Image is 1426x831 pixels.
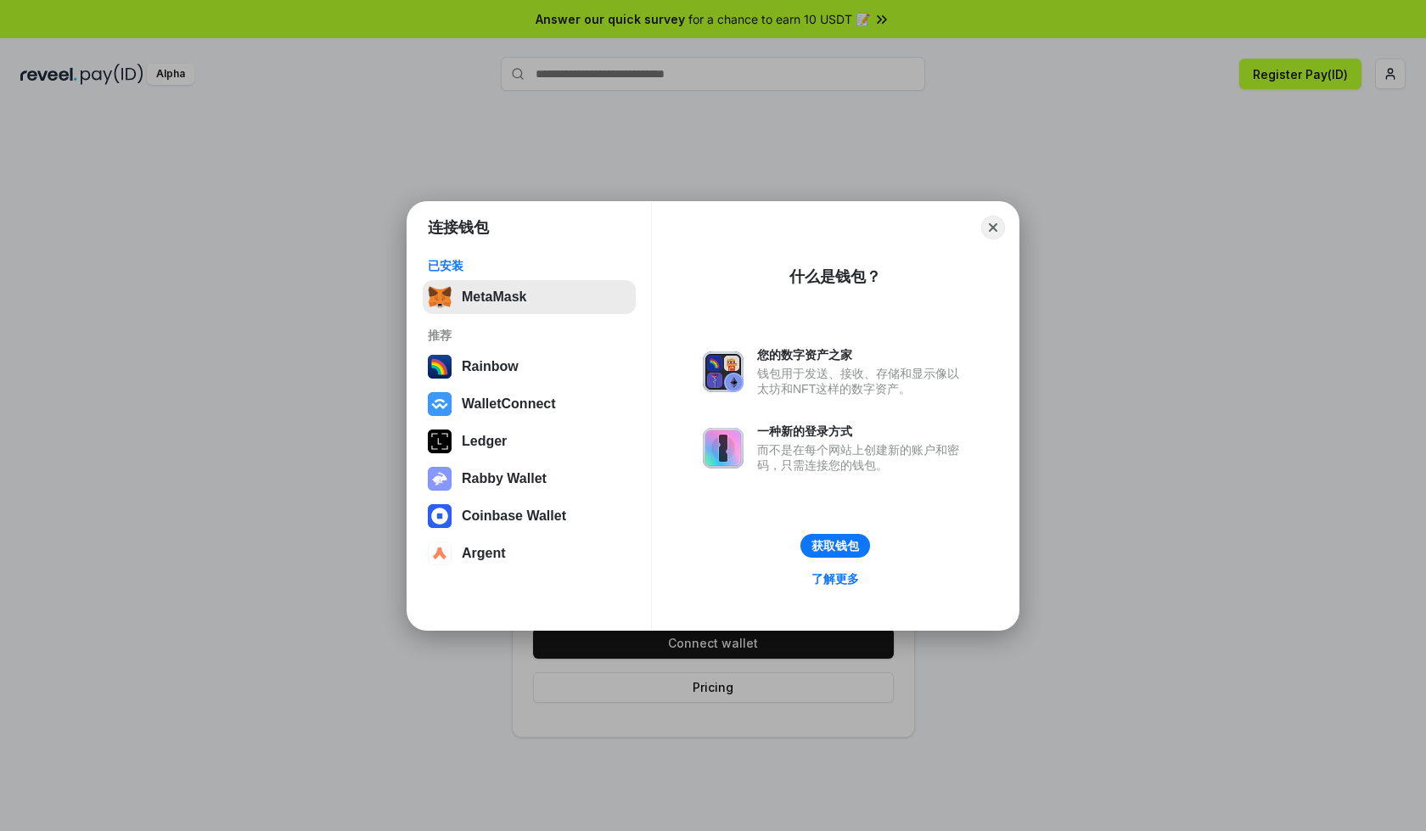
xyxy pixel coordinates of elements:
[428,392,452,416] img: svg+xml,%3Csvg%20width%3D%2228%22%20height%3D%2228%22%20viewBox%3D%220%200%2028%2028%22%20fill%3D...
[423,499,636,533] button: Coinbase Wallet
[757,366,968,396] div: 钱包用于发送、接收、存储和显示像以太坊和NFT这样的数字资产。
[423,350,636,384] button: Rainbow
[423,536,636,570] button: Argent
[462,508,566,524] div: Coinbase Wallet
[811,571,859,587] div: 了解更多
[462,289,526,305] div: MetaMask
[428,430,452,453] img: svg+xml,%3Csvg%20xmlns%3D%22http%3A%2F%2Fwww.w3.org%2F2000%2Fsvg%22%20width%3D%2228%22%20height%3...
[801,568,869,590] a: 了解更多
[428,504,452,528] img: svg+xml,%3Csvg%20width%3D%2228%22%20height%3D%2228%22%20viewBox%3D%220%200%2028%2028%22%20fill%3D...
[423,387,636,421] button: WalletConnect
[462,359,519,374] div: Rainbow
[428,355,452,379] img: svg+xml,%3Csvg%20width%3D%22120%22%20height%3D%22120%22%20viewBox%3D%220%200%20120%20120%22%20fil...
[703,428,744,469] img: svg+xml,%3Csvg%20xmlns%3D%22http%3A%2F%2Fwww.w3.org%2F2000%2Fsvg%22%20fill%3D%22none%22%20viewBox...
[789,267,881,287] div: 什么是钱包？
[423,462,636,496] button: Rabby Wallet
[428,217,489,238] h1: 连接钱包
[428,285,452,309] img: svg+xml,%3Csvg%20fill%3D%22none%22%20height%3D%2233%22%20viewBox%3D%220%200%2035%2033%22%20width%...
[462,471,547,486] div: Rabby Wallet
[462,396,556,412] div: WalletConnect
[428,542,452,565] img: svg+xml,%3Csvg%20width%3D%2228%22%20height%3D%2228%22%20viewBox%3D%220%200%2028%2028%22%20fill%3D...
[462,434,507,449] div: Ledger
[757,442,968,473] div: 而不是在每个网站上创建新的账户和密码，只需连接您的钱包。
[423,280,636,314] button: MetaMask
[428,467,452,491] img: svg+xml,%3Csvg%20xmlns%3D%22http%3A%2F%2Fwww.w3.org%2F2000%2Fsvg%22%20fill%3D%22none%22%20viewBox...
[703,351,744,392] img: svg+xml,%3Csvg%20xmlns%3D%22http%3A%2F%2Fwww.w3.org%2F2000%2Fsvg%22%20fill%3D%22none%22%20viewBox...
[800,534,870,558] button: 获取钱包
[423,424,636,458] button: Ledger
[757,347,968,362] div: 您的数字资产之家
[428,258,631,273] div: 已安装
[811,538,859,553] div: 获取钱包
[428,328,631,343] div: 推荐
[981,216,1005,239] button: Close
[462,546,506,561] div: Argent
[757,424,968,439] div: 一种新的登录方式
